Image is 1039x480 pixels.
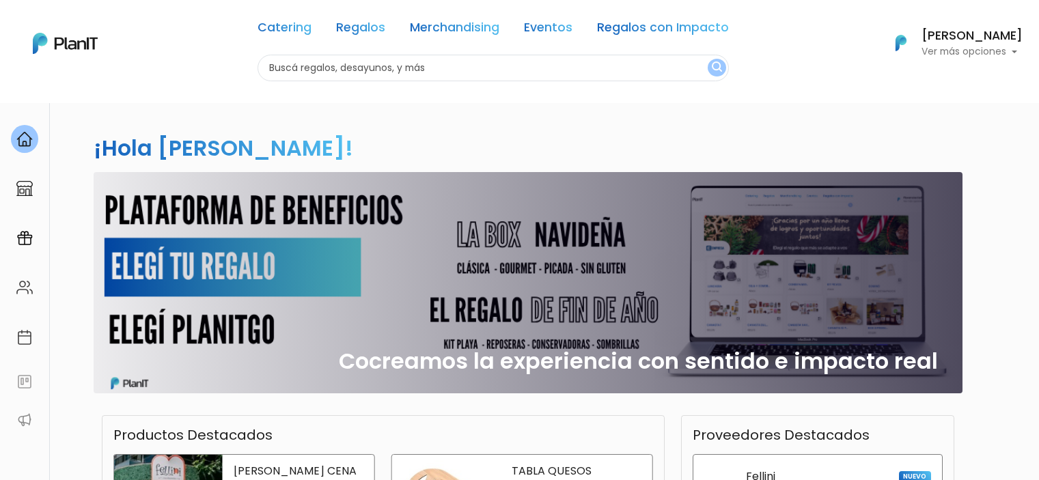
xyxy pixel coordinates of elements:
[16,230,33,246] img: campaigns-02234683943229c281be62815700db0a1741e53638e28bf9629b52c665b00959.svg
[16,279,33,296] img: people-662611757002400ad9ed0e3c099ab2801c6687ba6c219adb57efc949bc21e19d.svg
[113,427,273,443] h3: Productos Destacados
[33,33,98,54] img: PlanIt Logo
[878,25,1023,61] button: PlanIt Logo [PERSON_NAME] Ver más opciones
[922,30,1023,42] h6: [PERSON_NAME]
[258,22,311,38] a: Catering
[16,373,33,390] img: feedback-78b5a0c8f98aac82b08bfc38622c3050aee476f2c9584af64705fc4e61158814.svg
[886,28,916,58] img: PlanIt Logo
[512,466,641,477] p: TABLA QUESOS
[922,47,1023,57] p: Ver más opciones
[16,329,33,345] img: calendar-87d922413cdce8b2cf7b7f5f62616a5cf9e4887200fb71536465627b3292af00.svg
[336,22,385,38] a: Regalos
[94,132,353,163] h2: ¡Hola [PERSON_NAME]!
[258,55,729,81] input: Buscá regalos, desayunos, y más
[16,180,33,197] img: marketplace-4ceaa7011d94191e9ded77b95e3339b90024bf715f7c57f8cf31f2d8c509eaba.svg
[410,22,499,38] a: Merchandising
[16,131,33,147] img: home-e721727adea9d79c4d83392d1f703f7f8bce08238fde08b1acbfd93340b81755.svg
[339,348,938,374] h2: Cocreamos la experiencia con sentido e impacto real
[234,466,363,477] p: [PERSON_NAME] CENA
[524,22,572,38] a: Eventos
[597,22,729,38] a: Regalos con Impacto
[16,412,33,428] img: partners-52edf745621dab592f3b2c58e3bca9d71375a7ef29c3b500c9f145b62cc070d4.svg
[693,427,870,443] h3: Proveedores Destacados
[712,61,722,74] img: search_button-432b6d5273f82d61273b3651a40e1bd1b912527efae98b1b7a1b2c0702e16a8d.svg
